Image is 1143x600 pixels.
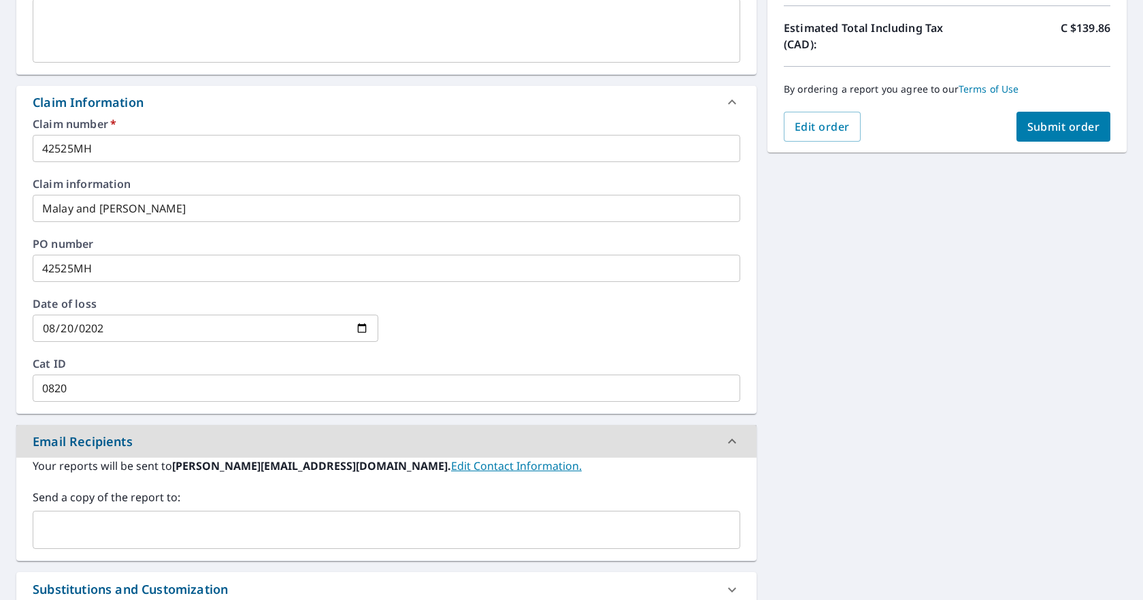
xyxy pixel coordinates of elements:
div: Claim Information [33,93,144,112]
p: C $139.86 [1061,20,1110,52]
label: Claim information [33,178,740,189]
label: PO number [33,238,740,249]
label: Cat ID [33,358,740,369]
b: [PERSON_NAME][EMAIL_ADDRESS][DOMAIN_NAME]. [172,458,451,473]
p: Estimated Total Including Tax (CAD): [784,20,947,52]
button: Submit order [1016,112,1111,142]
div: Email Recipients [33,432,133,451]
button: Edit order [784,112,861,142]
span: Submit order [1027,119,1100,134]
label: Date of loss [33,298,378,309]
a: EditContactInfo [451,458,582,473]
label: Send a copy of the report to: [33,489,740,505]
div: Email Recipients [16,425,757,458]
p: By ordering a report you agree to our [784,83,1110,95]
label: Claim number [33,119,740,129]
div: Substitutions and Customization [33,580,228,599]
a: Terms of Use [959,82,1019,95]
label: Your reports will be sent to [33,458,740,474]
div: Claim Information [16,86,757,119]
span: Edit order [795,119,850,134]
